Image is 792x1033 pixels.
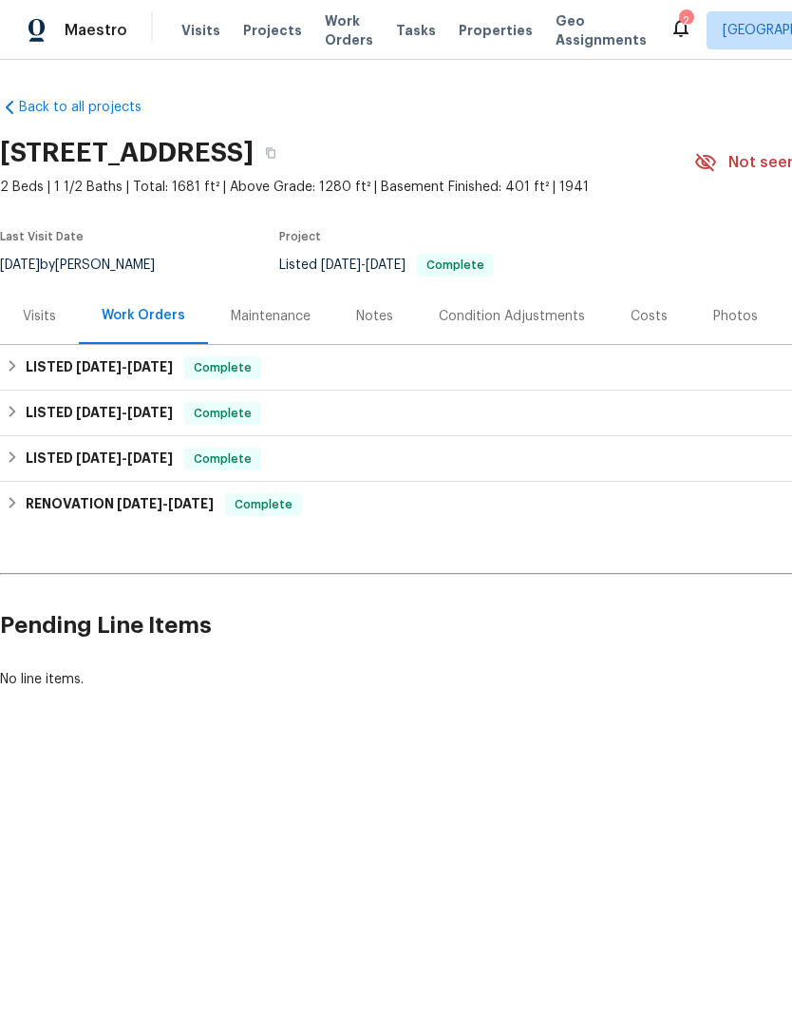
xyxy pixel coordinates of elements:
span: [DATE] [76,360,122,373]
span: [DATE] [127,406,173,419]
div: Work Orders [102,306,185,325]
span: Properties [459,21,533,40]
span: Listed [279,258,494,272]
div: Notes [356,307,393,326]
span: Maestro [65,21,127,40]
h6: RENOVATION [26,493,214,516]
span: - [117,497,214,510]
span: [DATE] [366,258,405,272]
span: Tasks [396,24,436,37]
span: [DATE] [127,451,173,465]
span: Complete [186,404,259,423]
span: - [76,451,173,465]
span: [DATE] [321,258,361,272]
span: Complete [419,259,492,271]
div: Condition Adjustments [439,307,585,326]
div: Maintenance [231,307,311,326]
span: [DATE] [127,360,173,373]
span: [DATE] [117,497,162,510]
h6: LISTED [26,356,173,379]
div: Costs [631,307,668,326]
span: - [321,258,405,272]
span: Projects [243,21,302,40]
span: Geo Assignments [556,11,647,49]
span: Visits [181,21,220,40]
span: Project [279,231,321,242]
span: Complete [227,495,300,514]
button: Copy Address [254,136,288,170]
div: Visits [23,307,56,326]
span: - [76,360,173,373]
span: [DATE] [76,451,122,465]
span: Complete [186,450,259,469]
span: Work Orders [325,11,373,49]
div: Photos [713,307,758,326]
h6: LISTED [26,402,173,425]
span: [DATE] [168,497,214,510]
div: 2 [679,11,692,30]
h6: LISTED [26,448,173,470]
span: - [76,406,173,419]
span: Complete [186,358,259,377]
span: [DATE] [76,406,122,419]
